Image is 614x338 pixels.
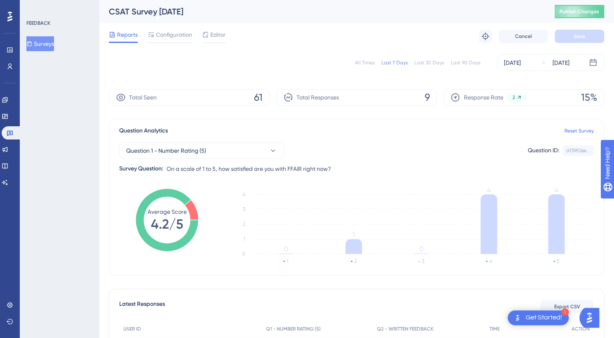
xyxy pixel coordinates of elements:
[19,2,52,12] span: Need Help?
[243,206,245,212] tspan: 3
[555,5,604,18] button: Publish Changes
[26,20,50,26] div: FEEDBACK
[565,128,594,134] a: Reset Survey
[560,8,599,15] span: Publish Changes
[422,258,424,264] text: 3
[572,326,590,332] span: ACTION
[504,58,521,68] div: [DATE]
[526,313,562,322] div: Get Started!
[574,33,585,40] span: Save
[566,147,590,154] div: d139f06e...
[414,59,444,66] div: Last 30 Days
[540,300,594,313] button: Export CSV
[284,245,288,253] tspan: 0
[554,303,580,310] span: Export CSV
[553,58,569,68] div: [DATE]
[167,164,331,174] span: On a scale of 1 to 5, how satisfied are you with FFAIR right now?
[266,326,321,332] span: Q1 - NUMBER RATING (5)
[119,299,165,314] span: Latest Responses
[109,6,534,17] div: CSAT Survey [DATE]
[561,308,569,316] div: 1
[487,186,491,194] tspan: 4
[156,30,192,40] span: Configuration
[287,258,288,264] text: 1
[528,145,559,156] div: Question ID:
[210,30,226,40] span: Editor
[355,59,375,66] div: All Times
[296,92,339,102] span: Total Responses
[254,91,263,104] span: 61
[489,258,492,264] text: 4
[555,186,558,194] tspan: 4
[26,36,54,51] button: Surveys
[119,126,168,136] span: Question Analytics
[244,236,245,242] tspan: 1
[243,221,245,227] tspan: 2
[242,251,245,257] tspan: 0
[451,59,480,66] div: Last 90 Days
[555,30,604,43] button: Save
[424,91,430,104] span: 9
[508,310,569,325] div: Open Get Started! checklist, remaining modules: 1
[381,59,408,66] div: Last 7 Days
[242,191,245,197] tspan: 4
[117,30,138,40] span: Reports
[123,326,141,332] span: USER ID
[353,231,355,239] tspan: 1
[151,216,183,232] tspan: 4.2/5
[515,33,532,40] span: Cancel
[499,30,548,43] button: Cancel
[579,305,604,330] iframe: UserGuiding AI Assistant Launcher
[126,146,206,156] span: Question 1 - Number Rating (5)
[119,164,163,174] div: Survey Question:
[512,94,515,101] span: 2
[581,91,597,104] span: 15%
[354,258,357,264] text: 2
[377,326,433,332] span: Q2 - WRITTEN FEEDBACK
[148,208,187,215] tspan: Average Score
[557,258,559,264] text: 5
[463,92,503,102] span: Response Rate
[489,326,499,332] span: TIME
[419,245,423,253] tspan: 0
[129,92,157,102] span: Total Seen
[119,142,284,159] button: Question 1 - Number Rating (5)
[513,313,522,323] img: launcher-image-alternative-text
